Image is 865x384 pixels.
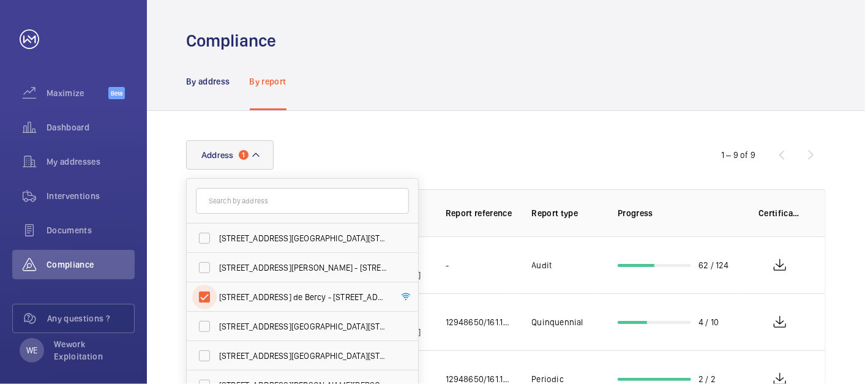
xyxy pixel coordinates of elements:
span: Any questions ? [47,312,134,325]
span: 1 [239,150,249,160]
p: WE [26,344,37,356]
p: Progress [618,207,739,219]
span: [STREET_ADDRESS][PERSON_NAME] - [STREET_ADDRESS][PERSON_NAME] [219,262,388,274]
span: My addresses [47,156,135,168]
span: Interventions [47,190,135,202]
span: [STREET_ADDRESS] de Bercy - [STREET_ADDRESS] [219,291,388,303]
p: Report reference [446,207,512,219]
span: Maximize [47,87,108,99]
span: [STREET_ADDRESS][GEOGRAPHIC_DATA][STREET_ADDRESS] [219,232,388,244]
p: Wework Exploitation [54,338,127,363]
p: By report [250,75,286,88]
p: Audit [532,259,552,271]
p: - [446,259,449,271]
button: Address1 [186,140,274,170]
p: 4 / 10 [698,316,719,328]
p: By address [186,75,230,88]
div: 1 – 9 of 9 [721,149,755,161]
p: Quinquennial [532,316,583,328]
span: Beta [108,87,125,99]
span: Documents [47,224,135,236]
p: Report type [532,207,599,219]
input: Search by address [196,188,409,214]
p: 12948650/161.1.1.R [446,316,512,328]
span: Dashboard [47,121,135,134]
p: Certificate [758,207,801,219]
span: Compliance [47,258,135,271]
h1: Compliance [186,29,276,52]
span: [STREET_ADDRESS][GEOGRAPHIC_DATA][STREET_ADDRESS] [219,320,388,333]
span: [STREET_ADDRESS][GEOGRAPHIC_DATA][STREET_ADDRESS] [219,350,388,362]
p: 62 / 124 [698,259,728,271]
span: Address [201,150,234,160]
